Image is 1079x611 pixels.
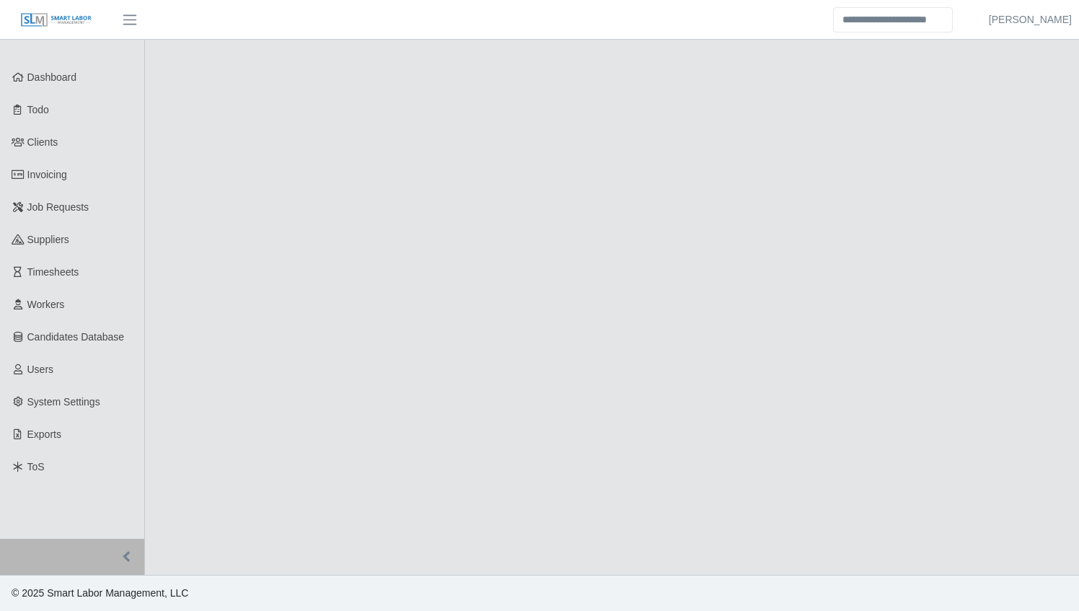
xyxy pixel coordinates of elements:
[27,234,69,245] span: Suppliers
[27,266,79,278] span: Timesheets
[27,71,77,83] span: Dashboard
[27,169,67,180] span: Invoicing
[27,461,45,472] span: ToS
[27,299,65,310] span: Workers
[833,7,953,32] input: Search
[27,396,100,408] span: System Settings
[12,587,188,599] span: © 2025 Smart Labor Management, LLC
[989,12,1072,27] a: [PERSON_NAME]
[20,12,92,28] img: SLM Logo
[27,104,49,115] span: Todo
[27,428,61,440] span: Exports
[27,136,58,148] span: Clients
[27,201,89,213] span: Job Requests
[27,364,54,375] span: Users
[27,331,125,343] span: Candidates Database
